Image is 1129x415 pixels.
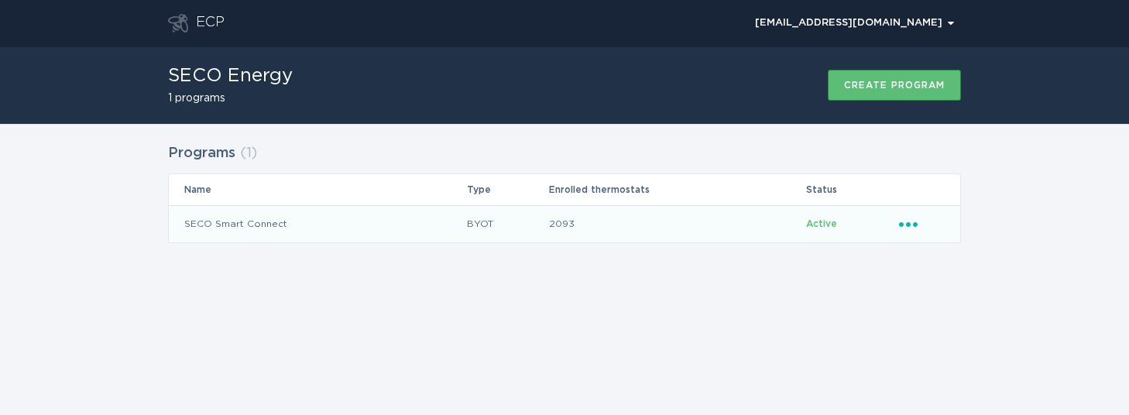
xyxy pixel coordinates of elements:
button: Open user account details [748,12,961,35]
div: Popover menu [748,12,961,35]
div: Create program [844,81,945,90]
td: BYOT [466,205,548,242]
div: Popover menu [899,215,945,232]
td: SECO Smart Connect [169,205,466,242]
th: Enrolled thermostats [548,174,805,205]
tr: 793132551b304cf1b4ac083fe3d56e20 [169,205,960,242]
th: Type [466,174,548,205]
h2: Programs [168,139,235,167]
span: ( 1 ) [240,146,257,160]
button: Create program [828,70,961,101]
span: Active [806,219,837,228]
button: Go to dashboard [168,14,188,33]
th: Name [169,174,466,205]
div: ECP [196,14,225,33]
h1: SECO Energy [168,67,293,85]
td: 2093 [548,205,805,242]
div: [EMAIL_ADDRESS][DOMAIN_NAME] [755,19,954,28]
tr: Table Headers [169,174,960,205]
th: Status [805,174,898,205]
h2: 1 programs [168,93,293,104]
